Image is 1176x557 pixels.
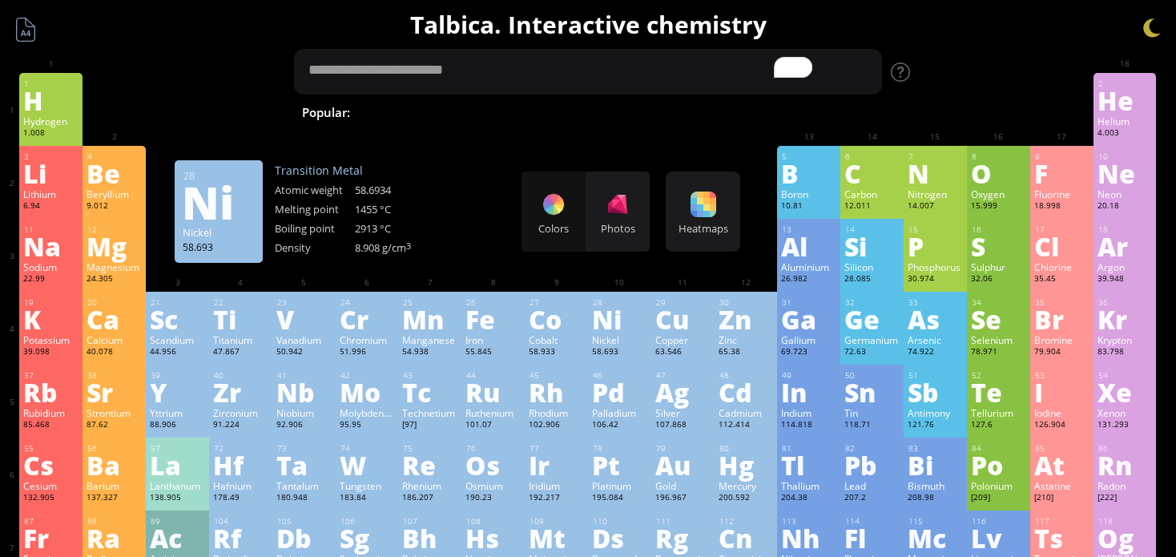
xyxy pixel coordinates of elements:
div: 56 [87,443,142,454]
div: 42 [340,370,395,381]
div: Rb [23,379,79,405]
div: Hg [719,452,774,478]
div: 34 [972,297,1026,308]
div: 76 [466,443,521,454]
div: Astatine [1034,479,1089,492]
div: 10 [1098,151,1153,162]
div: Xe [1097,379,1153,405]
div: C [844,160,900,186]
div: Mg [87,233,142,259]
div: Co [529,306,584,332]
div: Po [971,452,1026,478]
div: 77 [530,443,584,454]
div: 45 [530,370,584,381]
div: Lead [844,479,900,492]
div: Barium [87,479,142,492]
div: Os [465,452,521,478]
div: Zr [213,379,268,405]
div: Sb [908,379,963,405]
div: 131.293 [1097,419,1153,432]
div: As [908,306,963,332]
div: 74.922 [908,346,963,359]
div: 35 [1035,297,1089,308]
div: 22 [214,297,268,308]
div: 79 [656,443,711,454]
div: Technetium [402,406,457,419]
div: Mo [340,379,395,405]
div: Ne [1097,160,1153,186]
div: Ba [87,452,142,478]
div: 43 [403,370,457,381]
div: 27 [530,297,584,308]
div: 82 [845,443,900,454]
div: 11 [24,224,79,235]
div: Boiling point [275,221,355,236]
div: Te [971,379,1026,405]
div: 55.845 [465,346,521,359]
div: W [340,452,395,478]
div: Beryllium [87,188,142,200]
h1: Talbica. Interactive chemistry [8,8,1168,41]
div: Ni [592,306,647,332]
div: Antimony [908,406,963,419]
div: 9.012 [87,200,142,213]
div: 101.07 [465,419,521,432]
div: Carbon [844,188,900,200]
div: 72 [214,443,268,454]
div: Au [655,452,711,478]
div: Yttrium [150,406,205,419]
div: Cobalt [529,333,584,346]
div: Popular: [302,103,362,124]
div: 26.982 [781,273,836,286]
div: 10.81 [781,200,836,213]
div: Phosphorus [908,260,963,273]
div: 39.948 [1097,273,1153,286]
div: Silicon [844,260,900,273]
div: Neon [1097,188,1153,200]
div: Se [971,306,1026,332]
div: 84 [972,443,1026,454]
div: Hydrogen [23,115,79,127]
div: 32 [845,297,900,308]
div: Potassium [23,333,79,346]
div: 69.723 [781,346,836,359]
div: 13 [782,224,836,235]
div: 29 [656,297,711,308]
div: Zirconium [213,406,268,419]
div: Nb [276,379,332,405]
div: 85 [1035,443,1089,454]
div: 28 [183,168,255,183]
div: 31 [782,297,836,308]
div: Lanthanum [150,479,205,492]
div: Density [275,240,355,255]
div: V [276,306,332,332]
div: Melting point [275,202,355,216]
div: 22.99 [23,273,79,286]
div: Chromium [340,333,395,346]
div: Rhenium [402,479,457,492]
div: 17 [1035,224,1089,235]
div: 121.76 [908,419,963,432]
div: [97] [402,419,457,432]
div: Silver [655,406,711,419]
div: 9 [1035,151,1089,162]
div: 15 [908,224,963,235]
div: 2913 °C [355,221,435,236]
div: Cu [655,306,711,332]
div: B [781,160,836,186]
div: 87.62 [87,419,142,432]
div: 74 [340,443,395,454]
div: Sulphur [971,260,1026,273]
div: La [150,452,205,478]
div: I [1034,379,1089,405]
div: 81 [782,443,836,454]
div: 58.693 [592,346,647,359]
div: 83.798 [1097,346,1153,359]
div: 24.305 [87,273,142,286]
div: Ta [276,452,332,478]
div: Rh [529,379,584,405]
div: Scandium [150,333,205,346]
div: At [1034,452,1089,478]
div: Hf [213,452,268,478]
div: Thallium [781,479,836,492]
